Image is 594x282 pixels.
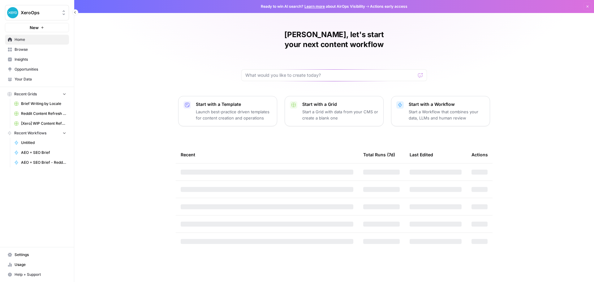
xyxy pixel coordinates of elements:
[5,35,69,45] a: Home
[15,252,66,258] span: Settings
[241,30,427,50] h1: [PERSON_NAME], let's start your next content workflow
[5,64,69,74] a: Opportunities
[409,109,485,121] p: Start a Workflow that combines your data, LLMs and human review
[302,101,378,107] p: Start with a Grid
[21,121,66,126] span: [Xero] WIP Content Refresh
[5,260,69,270] a: Usage
[5,5,69,20] button: Workspace: XeroOps
[245,72,415,78] input: What would you like to create today?
[409,101,485,107] p: Start with a Workflow
[410,146,433,163] div: Last Edited
[363,146,395,163] div: Total Runs (7d)
[5,45,69,54] a: Browse
[11,148,69,158] a: AEO + SEO Brief
[391,96,490,126] button: Start with a WorkflowStart a Workflow that combines your data, LLMs and human review
[15,76,66,82] span: Your Data
[14,130,46,136] span: Recent Workflows
[304,4,325,9] a: Learn more
[11,99,69,109] a: Brief Writing by Locale
[181,146,353,163] div: Recent
[471,146,488,163] div: Actions
[14,91,37,97] span: Recent Grids
[261,4,365,9] span: Ready to win AI search? about AirOps Visibility
[5,54,69,64] a: Insights
[5,89,69,99] button: Recent Grids
[15,67,66,72] span: Opportunities
[21,10,58,16] span: XeroOps
[15,57,66,62] span: Insights
[21,140,66,145] span: Untitled
[30,24,39,31] span: New
[15,262,66,267] span: Usage
[196,109,272,121] p: Launch best-practice driven templates for content creation and operations
[15,47,66,52] span: Browse
[21,160,66,165] span: AEO + SEO Brief - Reddit Test
[302,109,378,121] p: Start a Grid with data from your CMS or create a blank one
[21,150,66,155] span: AEO + SEO Brief
[15,37,66,42] span: Home
[11,109,69,119] a: Reddit Content Refresh - Single URL
[285,96,384,126] button: Start with a GridStart a Grid with data from your CMS or create a blank one
[178,96,277,126] button: Start with a TemplateLaunch best-practice driven templates for content creation and operations
[21,111,66,116] span: Reddit Content Refresh - Single URL
[7,7,18,18] img: XeroOps Logo
[5,23,69,32] button: New
[11,138,69,148] a: Untitled
[5,250,69,260] a: Settings
[5,74,69,84] a: Your Data
[11,158,69,167] a: AEO + SEO Brief - Reddit Test
[370,4,407,9] span: Actions early access
[15,272,66,277] span: Help + Support
[11,119,69,128] a: [Xero] WIP Content Refresh
[196,101,272,107] p: Start with a Template
[5,128,69,138] button: Recent Workflows
[5,270,69,280] button: Help + Support
[21,101,66,106] span: Brief Writing by Locale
